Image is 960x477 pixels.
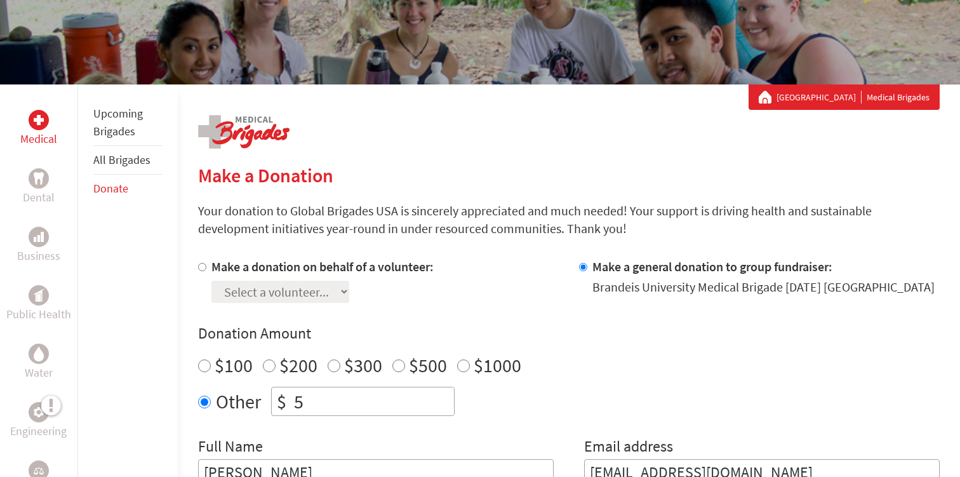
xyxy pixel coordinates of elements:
[584,436,673,459] label: Email address
[25,364,53,382] p: Water
[10,402,67,440] a: EngineeringEngineering
[34,346,44,361] img: Water
[198,164,940,187] h2: Make a Donation
[93,106,143,138] a: Upcoming Brigades
[198,323,940,344] h4: Donation Amount
[279,353,317,377] label: $200
[6,306,71,323] p: Public Health
[216,387,261,416] label: Other
[93,146,163,175] li: All Brigades
[198,436,263,459] label: Full Name
[34,172,44,184] img: Dental
[777,91,862,104] a: [GEOGRAPHIC_DATA]
[34,407,44,417] img: Engineering
[344,353,382,377] label: $300
[17,227,60,265] a: BusinessBusiness
[34,289,44,302] img: Public Health
[592,278,935,296] div: Brandeis University Medical Brigade [DATE] [GEOGRAPHIC_DATA]
[93,175,163,203] li: Donate
[291,387,454,415] input: Enter Amount
[10,422,67,440] p: Engineering
[93,152,150,167] a: All Brigades
[211,259,434,274] label: Make a donation on behalf of a volunteer:
[409,353,447,377] label: $500
[592,259,832,274] label: Make a general donation to group fundraiser:
[198,202,940,238] p: Your donation to Global Brigades USA is sincerely appreciated and much needed! Your support is dr...
[34,467,44,474] img: Legal Empowerment
[198,115,290,149] img: logo-medical.png
[29,285,49,306] div: Public Health
[29,227,49,247] div: Business
[29,168,49,189] div: Dental
[474,353,521,377] label: $1000
[20,130,57,148] p: Medical
[215,353,253,377] label: $100
[6,285,71,323] a: Public HealthPublic Health
[34,115,44,125] img: Medical
[25,344,53,382] a: WaterWater
[272,387,291,415] div: $
[17,247,60,265] p: Business
[34,232,44,242] img: Business
[29,344,49,364] div: Water
[20,110,57,148] a: MedicalMedical
[759,91,930,104] div: Medical Brigades
[29,110,49,130] div: Medical
[29,402,49,422] div: Engineering
[93,100,163,146] li: Upcoming Brigades
[93,181,128,196] a: Donate
[23,168,55,206] a: DentalDental
[23,189,55,206] p: Dental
